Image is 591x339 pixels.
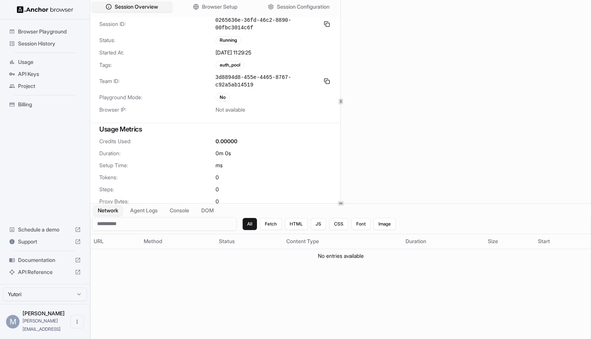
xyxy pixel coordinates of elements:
[115,3,158,11] span: Session Overview
[99,162,216,169] span: Setup Time:
[18,28,81,35] span: Browser Playground
[99,150,216,157] span: Duration:
[17,6,73,13] img: Anchor Logo
[18,82,81,90] span: Project
[99,94,216,101] span: Playground Mode:
[286,238,400,245] div: Content Type
[23,310,65,316] span: Miki Pokryvailo
[99,106,216,114] span: Browser IP:
[216,186,219,193] span: 0
[165,205,194,216] button: Console
[6,80,84,92] div: Project
[91,249,591,263] td: No entries available
[285,218,308,230] button: HTML
[216,138,237,145] span: 0.00000
[351,218,371,230] button: Font
[216,198,219,205] span: 0
[219,238,280,245] div: Status
[216,17,320,32] span: 0265636e-36fd-46c2-8890-00fbc3014c6f
[18,58,81,66] span: Usage
[99,49,216,56] span: Started At:
[6,68,84,80] div: API Keys
[18,256,72,264] span: Documentation
[374,218,396,230] button: Image
[70,315,84,328] button: Open menu
[99,124,331,135] h3: Usage Metrics
[216,150,231,157] span: 0m 0s
[18,70,81,78] span: API Keys
[23,318,61,332] span: miki@yutori.ai
[93,205,123,216] button: Network
[6,254,84,266] div: Documentation
[406,238,482,245] div: Duration
[216,106,245,114] span: Not available
[18,101,81,108] span: Billing
[329,218,348,230] button: CSS
[311,218,326,230] button: JS
[488,238,532,245] div: Size
[18,40,81,47] span: Session History
[144,238,213,245] div: Method
[6,38,84,50] div: Session History
[99,36,216,44] span: Status:
[216,93,230,101] div: No
[6,236,84,248] div: Support
[18,238,72,245] span: Support
[216,74,320,89] span: 3d8894d8-455e-4465-8767-c92a5ab14519
[197,205,218,216] button: DOM
[99,20,216,28] span: Session ID:
[216,61,245,69] div: auth_pool
[260,218,282,230] button: Fetch
[6,266,84,278] div: API Reference
[99,61,216,69] span: Tags:
[6,56,84,68] div: Usage
[99,186,216,193] span: Steps:
[216,36,241,44] div: Running
[216,49,251,56] span: [DATE] 11:29:25
[277,3,330,11] span: Session Configuration
[6,98,84,110] div: Billing
[18,226,72,233] span: Schedule a demo
[6,315,20,328] div: M
[99,77,216,85] span: Team ID:
[216,174,219,181] span: 0
[216,162,223,169] span: ms
[202,3,237,11] span: Browser Setup
[99,198,216,205] span: Proxy Bytes:
[6,224,84,236] div: Schedule a demo
[538,238,588,245] div: Start
[94,238,138,245] div: URL
[126,205,162,216] button: Agent Logs
[243,218,257,230] button: All
[6,26,84,38] div: Browser Playground
[18,268,72,276] span: API Reference
[99,174,216,181] span: Tokens:
[99,138,216,145] span: Credits Used:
